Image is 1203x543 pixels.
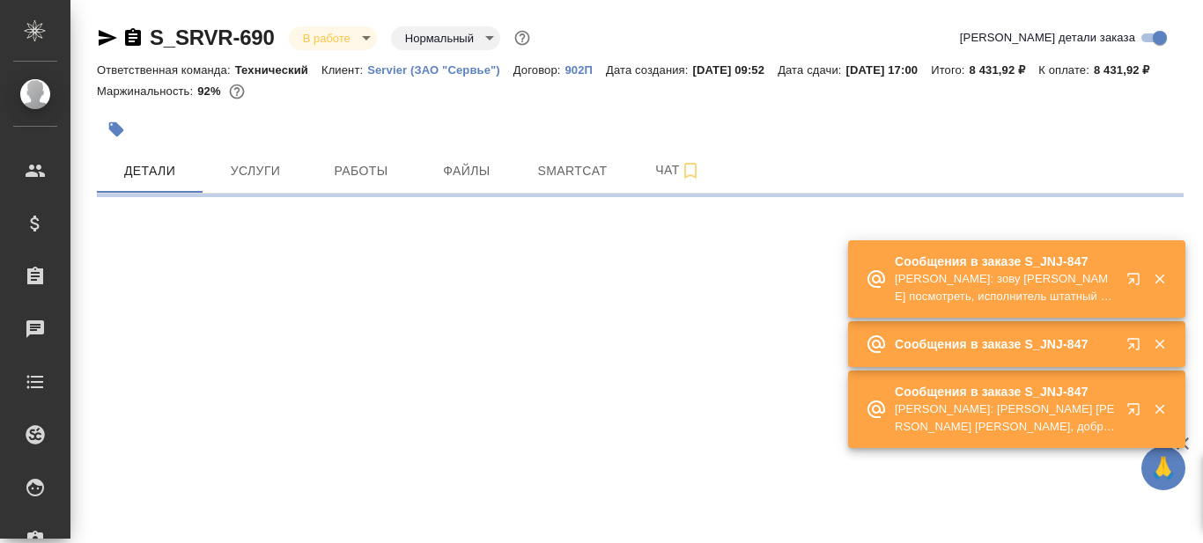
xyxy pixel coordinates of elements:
[895,335,1115,353] p: Сообщения в заказе S_JNJ-847
[895,383,1115,400] p: Сообщения в заказе S_JNJ-847
[367,62,513,77] a: Servier (ЗАО "Сервье")
[778,63,845,77] p: Дата сдачи:
[321,63,367,77] p: Клиент:
[391,26,500,50] div: В работе
[565,63,606,77] p: 902П
[1141,336,1177,352] button: Закрыть
[1141,271,1177,287] button: Закрыть
[97,110,136,149] button: Добавить тэг
[107,160,192,182] span: Детали
[97,63,235,77] p: Ответственная команда:
[122,27,144,48] button: Скопировать ссылку
[1116,261,1158,304] button: Открыть в новой вкладке
[97,27,118,48] button: Скопировать ссылку для ЯМессенджера
[1038,63,1094,77] p: К оплате:
[1094,63,1163,77] p: 8 431,92 ₽
[565,62,606,77] a: 902П
[895,270,1115,305] p: [PERSON_NAME]: зову [PERSON_NAME] посмотреть, исполнитель штатный на заказе
[636,159,720,181] span: Чат
[235,63,321,77] p: Технический
[895,400,1115,436] p: [PERSON_NAME]: [PERSON_NAME] [PERSON_NAME] [PERSON_NAME], добрый день, Во вложении финальные пере...
[150,26,275,49] a: S_SRVR-690
[289,26,377,50] div: В работе
[511,26,534,49] button: Доп статусы указывают на важность/срочность заказа
[931,63,969,77] p: Итого:
[846,63,932,77] p: [DATE] 17:00
[225,80,248,103] button: 567.75 RUB;
[606,63,692,77] p: Дата создания:
[400,31,479,46] button: Нормальный
[298,31,356,46] button: В работе
[213,160,298,182] span: Услуги
[960,29,1135,47] span: [PERSON_NAME] детали заказа
[680,160,701,181] svg: Подписаться
[513,63,565,77] p: Договор:
[367,63,513,77] p: Servier (ЗАО "Сервье")
[1116,327,1158,369] button: Открыть в новой вкладке
[530,160,615,182] span: Smartcat
[1141,401,1177,417] button: Закрыть
[970,63,1039,77] p: 8 431,92 ₽
[693,63,779,77] p: [DATE] 09:52
[424,160,509,182] span: Файлы
[1116,392,1158,434] button: Открыть в новой вкладке
[319,160,403,182] span: Работы
[197,84,225,98] p: 92%
[895,253,1115,270] p: Сообщения в заказе S_JNJ-847
[97,84,197,98] p: Маржинальность:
